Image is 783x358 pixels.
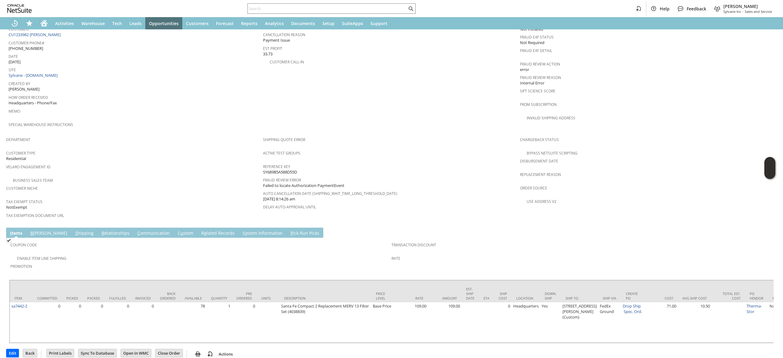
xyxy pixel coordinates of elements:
div: Available [185,296,202,300]
span: Support [370,21,388,26]
div: Rate [399,296,423,300]
span: Sales and Service [745,9,772,14]
a: Activities [51,17,78,29]
td: [STREET_ADDRESS][PERSON_NAME] (Custom) [561,302,598,343]
span: Forecast [216,21,234,26]
span: NotExempt [6,204,27,210]
a: Bypass NetSuite Scripting [527,151,577,156]
span: Activities [55,21,74,26]
span: Not Required [520,40,544,46]
span: Reports [241,21,258,26]
span: y [245,230,247,236]
td: 0 [131,302,155,343]
a: Promotion [10,264,32,269]
a: Analytics [261,17,288,29]
a: Customer Phone# [9,40,44,46]
input: Back [23,349,37,357]
span: SY689B5A588D55D [263,169,297,175]
span: [PERSON_NAME] [9,86,39,92]
svg: Home [40,20,48,27]
span: S [75,230,78,236]
span: Leads [129,21,142,26]
input: Print Labels [46,349,74,357]
span: error [520,67,529,73]
a: Related Records [200,230,236,237]
div: Total Est. Cost [716,291,740,300]
div: Shortcuts [22,17,37,29]
td: 0 [33,302,62,343]
div: Invoiced [135,296,151,300]
a: Shipping [74,230,95,237]
a: How Order Received [9,95,48,100]
td: 71.00 [644,302,678,343]
a: Replacement reason [520,172,561,177]
a: Tech [109,17,126,29]
div: Item [14,296,28,300]
img: Checked [6,238,11,243]
a: Reports [237,17,261,29]
div: Description [284,296,367,300]
td: Yes [540,302,561,343]
td: Headquarters [512,302,540,343]
div: Ship Via [603,296,617,300]
svg: logo [7,4,32,13]
a: Shipping Quote Error [263,137,305,142]
td: Base Price [371,302,394,343]
span: Opportunities [149,21,179,26]
a: Coupon Code [10,242,37,248]
a: Items [9,230,24,237]
a: Fraud Review Reason [520,75,561,80]
span: Failed to locate Authorization PaymentEvent [263,183,344,188]
a: Fraud Review Action [520,62,560,67]
td: 0 [62,302,83,343]
td: 109.00 [428,302,462,343]
div: Create PO [626,291,640,300]
span: Internal Error [520,80,544,86]
input: Search [248,5,407,12]
span: Tech [112,21,122,26]
a: Sylvane - [DOMAIN_NAME] [9,73,59,78]
div: Back Ordered [160,291,176,300]
a: Drop Ship [623,303,641,309]
span: Payment Issue [263,37,290,43]
a: Leads [126,17,145,29]
a: Customer Niche [6,186,38,191]
a: Customers [182,17,212,29]
td: 0 [232,302,257,343]
div: Fulfilled [109,296,126,300]
a: Forecast [212,17,237,29]
div: Quantity [211,296,227,300]
a: Department [6,137,30,142]
a: Fraud E4F Status [520,35,554,40]
iframe: Click here to launch Oracle Guided Learning Help Panel [764,157,775,179]
a: Reference Key [263,164,290,169]
span: Warehouse [81,21,105,26]
svg: Shortcuts [26,20,33,27]
span: [PHONE_NUMBER] [9,46,43,51]
span: P [291,230,293,236]
a: Communication [136,230,171,237]
div: Packed [87,296,100,300]
a: Est Profit [263,46,282,51]
a: Velaro Engagement ID [6,164,50,170]
a: Spec. Ord. [624,309,642,314]
td: 1 [206,302,232,343]
a: Warehouse [78,17,109,29]
a: sa7442-2 [11,303,27,309]
span: [DATE] 8:14:26 am [263,196,295,202]
a: Pick Run Picks [289,230,321,237]
div: Cost [649,296,673,300]
span: Documents [291,21,315,26]
a: Site [9,67,16,73]
a: CU1233982 [PERSON_NAME] [9,32,62,37]
a: Use Address V2 [527,199,556,204]
div: Committed [37,296,57,300]
div: Location [516,296,536,300]
a: From Subscription [520,102,557,107]
a: Disbursement Date [520,158,558,164]
div: Price Level [376,291,390,300]
span: C [137,230,140,236]
span: Analytics [265,21,284,26]
a: Order Source [520,185,547,191]
span: SuiteApps [342,21,363,26]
